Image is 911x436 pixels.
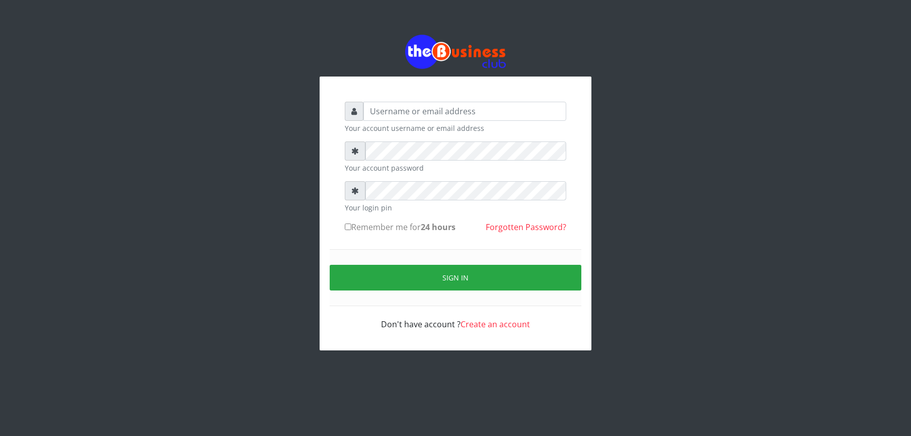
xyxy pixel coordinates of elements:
a: Create an account [461,319,530,330]
small: Your account password [345,163,566,173]
input: Remember me for24 hours [345,224,351,230]
div: Don't have account ? [345,306,566,330]
input: Username or email address [363,102,566,121]
b: 24 hours [421,222,455,233]
a: Forgotten Password? [486,222,566,233]
small: Your login pin [345,202,566,213]
button: Sign in [330,265,581,290]
small: Your account username or email address [345,123,566,133]
label: Remember me for [345,221,455,233]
